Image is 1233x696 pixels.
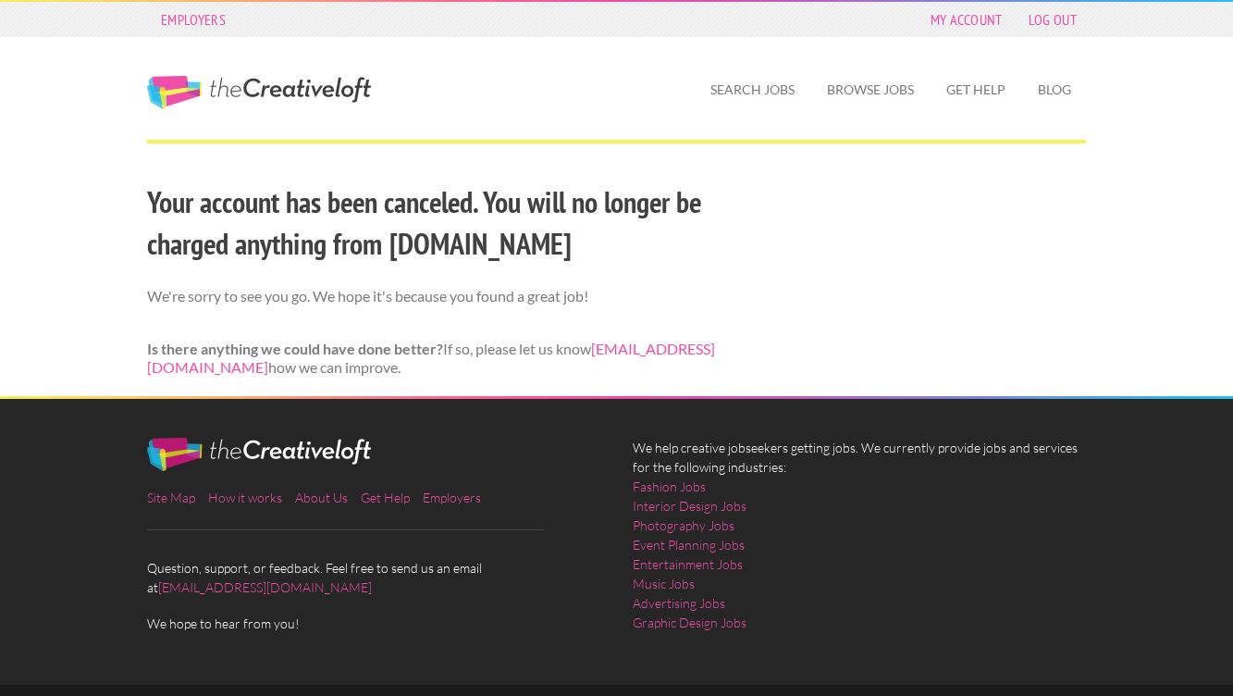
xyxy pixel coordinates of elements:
a: Employers [423,490,481,505]
strong: Is there anything we could have done better? [147,340,443,357]
a: Blog [1023,68,1086,111]
a: Music Jobs [633,574,695,593]
p: If so, please let us know how we can improve. [147,340,762,379]
a: Get Help [361,490,410,505]
a: My Account [921,6,1012,32]
div: We help creative jobseekers getting jobs. We currently provide jobs and services for the followin... [617,438,1103,647]
span: We hope to hear from you! [147,614,600,633]
a: How it works [208,490,282,505]
a: Graphic Design Jobs [633,613,746,632]
a: Event Planning Jobs [633,535,745,554]
a: The Creative Loft [147,76,371,109]
div: Question, support, or feedback. Feel free to send us an email at [131,438,617,633]
a: [EMAIL_ADDRESS][DOMAIN_NAME] [158,579,372,595]
a: Site Map [147,490,195,505]
h2: Your account has been canceled. You will no longer be charged anything from [DOMAIN_NAME] [147,181,762,265]
a: Entertainment Jobs [633,554,743,574]
a: Photography Jobs [633,516,734,535]
a: Get Help [931,68,1020,111]
img: The Creative Loft [147,438,371,471]
a: Interior Design Jobs [633,496,746,516]
a: Browse Jobs [812,68,929,111]
p: We're sorry to see you go. We hope it's because you found a great job! [147,287,762,306]
a: Log Out [1019,6,1086,32]
a: Search Jobs [696,68,809,111]
a: [EMAIL_ADDRESS][DOMAIN_NAME] [147,340,715,377]
a: Fashion Jobs [633,477,706,496]
a: Employers [152,6,235,32]
a: Advertising Jobs [633,593,725,613]
a: About Us [295,490,348,505]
